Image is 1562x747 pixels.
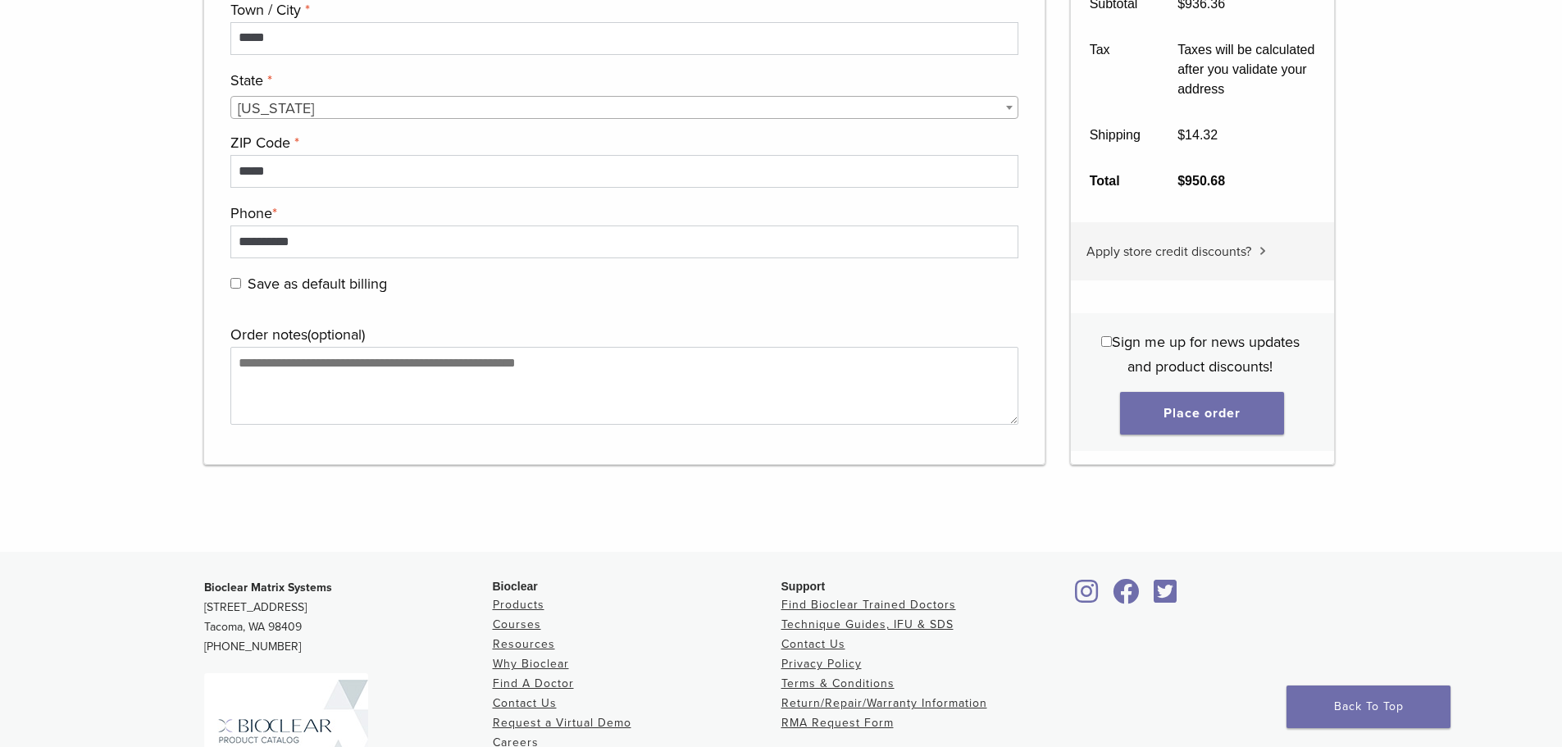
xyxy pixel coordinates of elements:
[493,637,555,651] a: Resources
[1101,336,1112,347] input: Sign me up for news updates and product discounts!
[1086,244,1251,260] span: Apply store credit discounts?
[1286,686,1450,728] a: Back To Top
[1112,333,1300,376] span: Sign me up for news updates and product discounts!
[230,322,1015,347] label: Order notes
[781,676,895,690] a: Terms & Conditions
[781,637,845,651] a: Contact Us
[230,130,1015,155] label: ZIP Code
[493,716,631,730] a: Request a Virtual Demo
[307,326,365,344] span: (optional)
[1159,27,1334,112] td: Taxes will be calculated after you validate your address
[1177,128,1218,142] bdi: 14.32
[1177,174,1225,188] bdi: 950.68
[1177,174,1185,188] span: $
[781,696,987,710] a: Return/Repair/Warranty Information
[781,617,954,631] a: Technique Guides, IFU & SDS
[230,96,1019,119] span: State
[230,201,1015,225] label: Phone
[1071,27,1159,112] th: Tax
[1108,589,1145,605] a: Bioclear
[781,657,862,671] a: Privacy Policy
[204,581,332,594] strong: Bioclear Matrix Systems
[493,580,538,593] span: Bioclear
[231,97,1018,120] span: North Dakota
[1120,392,1284,435] button: Place order
[493,598,544,612] a: Products
[1177,128,1185,142] span: $
[781,580,826,593] span: Support
[1071,158,1159,204] th: Total
[230,271,1015,296] label: Save as default billing
[1070,589,1104,605] a: Bioclear
[204,578,493,657] p: [STREET_ADDRESS] Tacoma, WA 98409 [PHONE_NUMBER]
[230,278,241,289] input: Save as default billing
[1149,589,1183,605] a: Bioclear
[493,696,557,710] a: Contact Us
[1259,247,1266,255] img: caret.svg
[493,617,541,631] a: Courses
[781,716,894,730] a: RMA Request Form
[781,598,956,612] a: Find Bioclear Trained Doctors
[493,676,574,690] a: Find A Doctor
[230,68,1015,93] label: State
[493,657,569,671] a: Why Bioclear
[1071,112,1159,158] th: Shipping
